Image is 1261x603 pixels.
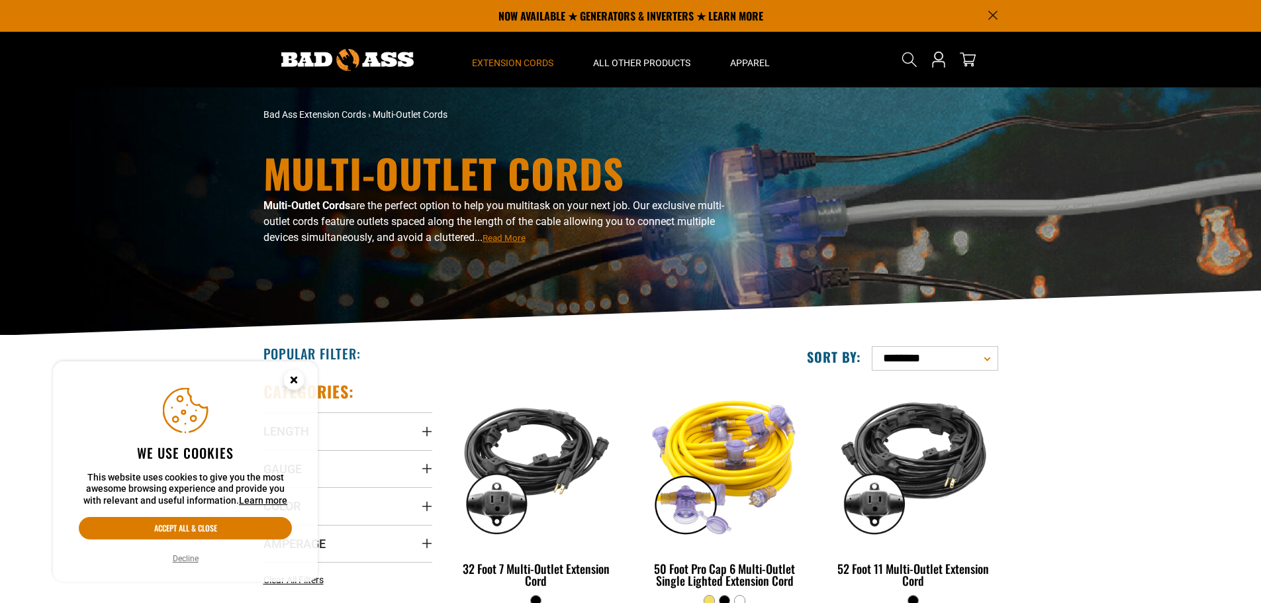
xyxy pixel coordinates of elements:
img: Bad Ass Extension Cords [281,49,414,71]
span: › [368,109,371,120]
div: 52 Foot 11 Multi-Outlet Extension Cord [829,563,998,586]
h2: Popular Filter: [263,345,361,362]
nav: breadcrumbs [263,108,747,122]
span: Extension Cords [472,57,553,69]
aside: Cookie Consent [53,361,318,582]
summary: Length [263,412,432,449]
img: yellow [641,388,808,540]
a: Learn more [239,495,287,506]
summary: Apparel [710,32,790,87]
b: Multi-Outlet Cords [263,199,350,212]
summary: Gauge [263,450,432,487]
summary: Color [263,487,432,524]
a: black 52 Foot 11 Multi-Outlet Extension Cord [829,381,998,594]
span: Multi-Outlet Cords [373,109,447,120]
span: Clear All Filters [263,575,324,585]
p: This website uses cookies to give you the most awesome browsing experience and provide you with r... [79,472,292,507]
summary: Search [899,49,920,70]
img: black [830,388,997,540]
summary: All Other Products [573,32,710,87]
a: black 32 Foot 7 Multi-Outlet Extension Cord [452,381,621,594]
img: black [453,388,620,540]
label: Sort by: [807,348,861,365]
span: All Other Products [593,57,690,69]
summary: Extension Cords [452,32,573,87]
div: 32 Foot 7 Multi-Outlet Extension Cord [452,563,621,586]
button: Accept all & close [79,517,292,539]
span: are the perfect option to help you multitask on your next job. Our exclusive multi-outlet cords f... [263,199,724,244]
summary: Amperage [263,525,432,562]
a: yellow 50 Foot Pro Cap 6 Multi-Outlet Single Lighted Extension Cord [640,381,809,594]
a: Bad Ass Extension Cords [263,109,366,120]
div: 50 Foot Pro Cap 6 Multi-Outlet Single Lighted Extension Cord [640,563,809,586]
h1: Multi-Outlet Cords [263,153,747,193]
span: Apparel [730,57,770,69]
span: Read More [483,233,526,243]
button: Decline [169,552,203,565]
h2: We use cookies [79,444,292,461]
